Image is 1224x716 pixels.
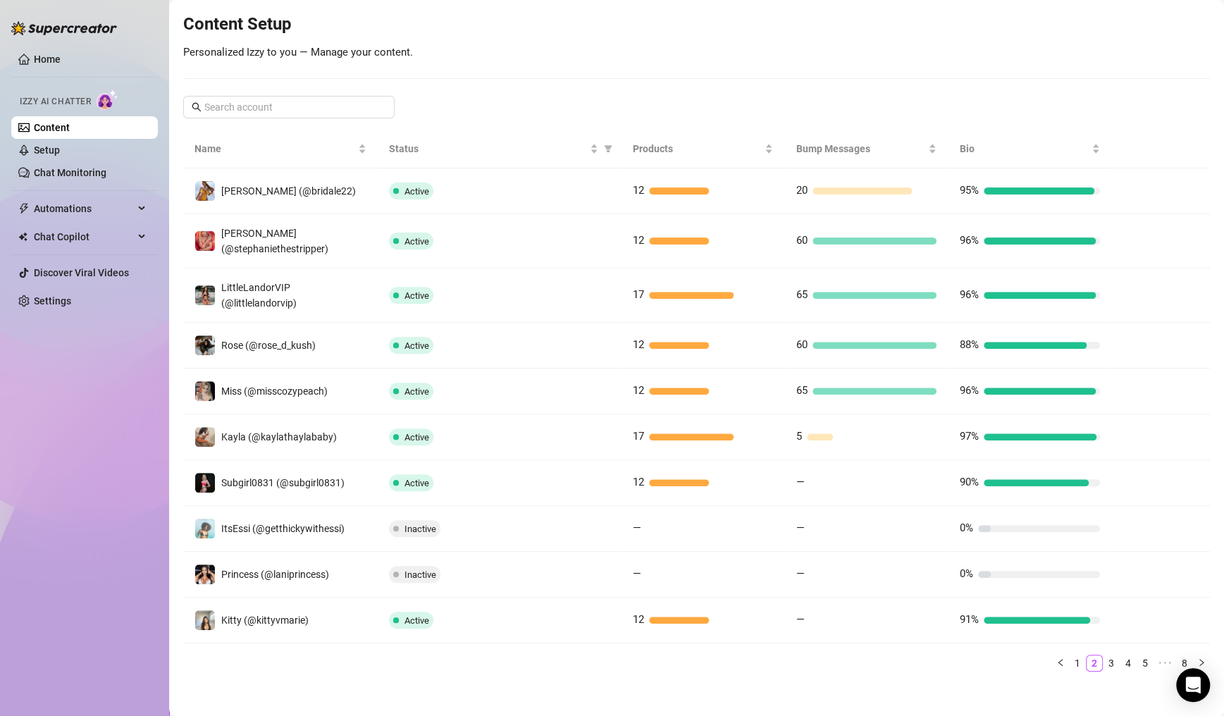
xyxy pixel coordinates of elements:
[195,564,215,584] img: Princess (@laniprincess)
[404,432,429,443] span: Active
[796,521,804,534] span: —
[959,613,978,626] span: 91%
[959,430,978,443] span: 97%
[195,381,215,401] img: Miss (@misscozypeach)
[796,141,925,156] span: Bump Messages
[97,89,118,110] img: AI Chatter
[1197,658,1206,667] span: right
[404,478,429,488] span: Active
[632,613,643,626] span: 12
[601,138,615,159] span: filter
[959,476,978,488] span: 90%
[18,232,27,242] img: Chat Copilot
[404,236,429,247] span: Active
[632,476,643,488] span: 12
[18,203,30,214] span: thunderbolt
[796,338,807,351] span: 60
[195,285,215,305] img: LittleLandorVIP (@littlelandorvip)
[34,226,134,248] span: Chat Copilot
[796,234,807,247] span: 60
[1052,655,1069,672] button: left
[34,122,70,133] a: Content
[183,13,1210,36] h3: Content Setup
[1086,655,1103,672] li: 2
[1193,655,1210,672] li: Next Page
[404,524,436,534] span: Inactive
[34,54,61,65] a: Home
[632,521,641,534] span: —
[796,384,807,397] span: 65
[1120,655,1136,671] a: 4
[1104,655,1119,671] a: 3
[1056,658,1065,667] span: left
[632,141,762,156] span: Products
[632,288,643,301] span: 17
[632,338,643,351] span: 12
[959,338,978,351] span: 88%
[1193,655,1210,672] button: right
[796,288,807,301] span: 65
[959,521,972,534] span: 0%
[389,141,587,156] span: Status
[1103,655,1120,672] li: 3
[204,99,375,115] input: Search account
[11,21,117,35] img: logo-BBDzfeDw.svg
[195,427,215,447] img: Kayla (@kaylathaylababy)
[959,567,972,580] span: 0%
[221,431,337,443] span: Kayla (@kaylathaylababy)
[34,144,60,156] a: Setup
[796,567,804,580] span: —
[34,267,129,278] a: Discover Viral Videos
[194,141,355,156] span: Name
[604,144,612,153] span: filter
[1070,655,1085,671] a: 1
[632,234,643,247] span: 12
[1176,668,1210,702] div: Open Intercom Messenger
[221,523,345,534] span: ItsEssi (@getthickywithessi)
[221,385,328,397] span: Miss (@misscozypeach)
[959,234,978,247] span: 96%
[796,184,807,197] span: 20
[796,613,804,626] span: —
[632,184,643,197] span: 12
[1154,655,1176,672] span: •••
[221,569,329,580] span: Princess (@laniprincess)
[221,282,297,309] span: LittleLandorVIP (@littlelandorvip)
[404,290,429,301] span: Active
[221,615,309,626] span: Kitty (@kittyvmarie)
[221,185,356,197] span: [PERSON_NAME] (@bridale22)
[221,228,328,254] span: [PERSON_NAME] (@stephaniethestripper)
[1120,655,1137,672] li: 4
[1069,655,1086,672] li: 1
[195,335,215,355] img: Rose (@rose_d_kush)
[404,386,429,397] span: Active
[784,130,948,168] th: Bump Messages
[796,430,801,443] span: 5
[34,167,106,178] a: Chat Monitoring
[404,615,429,626] span: Active
[1154,655,1176,672] li: Next 5 Pages
[404,569,436,580] span: Inactive
[183,46,413,58] span: Personalized Izzy to you — Manage your content.
[34,295,71,307] a: Settings
[221,477,345,488] span: Subgirl0831 (@subgirl0831)
[1137,655,1154,672] li: 5
[195,231,215,251] img: Stephanie (@stephaniethestripper)
[34,197,134,220] span: Automations
[404,340,429,351] span: Active
[796,476,804,488] span: —
[195,519,215,538] img: ItsEssi (@getthickywithessi)
[221,340,316,351] span: Rose (@rose_d_kush)
[632,567,641,580] span: —
[1176,655,1193,672] li: 8
[1137,655,1153,671] a: 5
[1087,655,1102,671] a: 2
[959,288,978,301] span: 96%
[404,186,429,197] span: Active
[959,384,978,397] span: 96%
[959,184,978,197] span: 95%
[195,181,215,201] img: Brianna (@bridale22)
[195,610,215,630] img: Kitty (@kittyvmarie)
[632,430,643,443] span: 17
[621,130,784,168] th: Products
